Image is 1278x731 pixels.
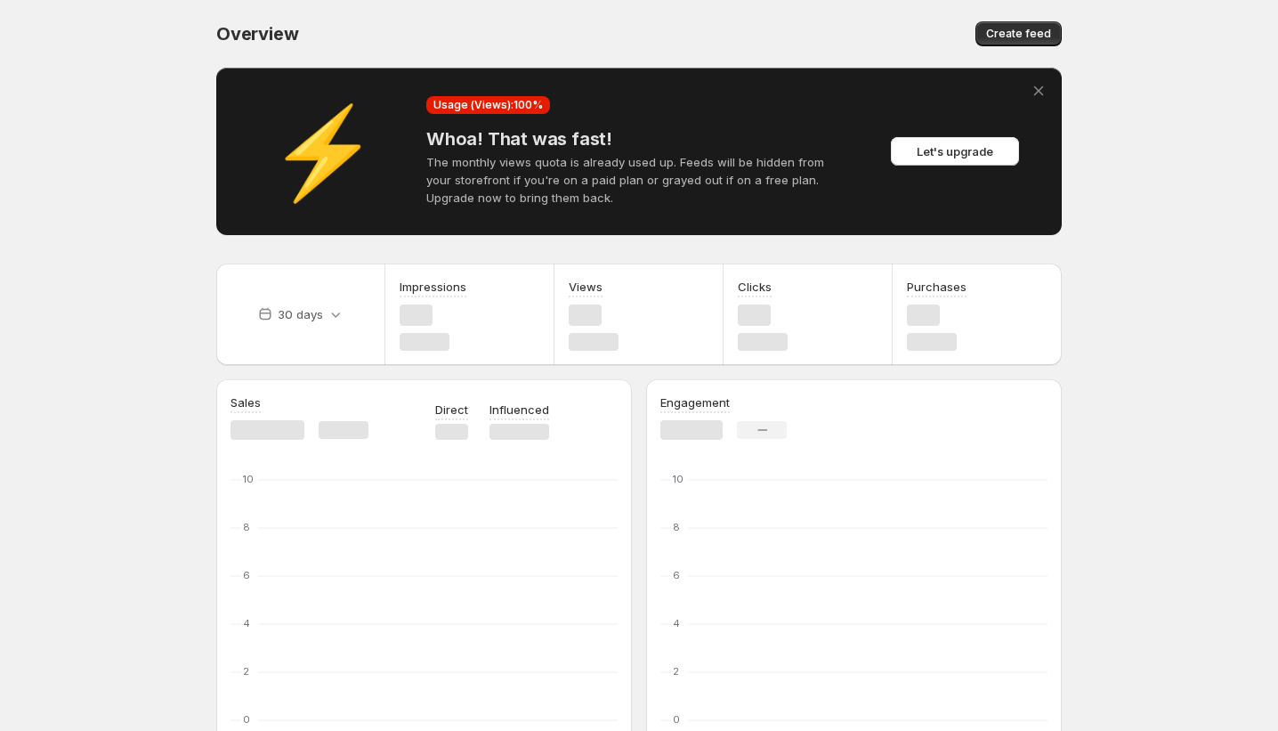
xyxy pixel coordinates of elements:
h4: Whoa! That was fast! [426,128,852,150]
h3: Sales [231,394,261,411]
h3: Views [569,278,603,296]
p: The monthly views quota is already used up. Feeds will be hidden from your storefront if you're o... [426,153,852,207]
button: Create feed [975,21,1062,46]
text: 10 [243,473,254,485]
text: 0 [243,713,250,726]
text: 6 [243,569,250,581]
p: Direct [435,401,468,418]
text: 8 [673,521,680,533]
span: Let's upgrade [917,142,993,160]
text: 4 [243,617,250,629]
h3: Purchases [907,278,967,296]
p: 30 days [278,305,323,323]
span: Overview [216,23,298,45]
text: 2 [243,665,249,678]
text: 10 [673,473,683,485]
h3: Clicks [738,278,772,296]
div: ⚡ [234,142,412,160]
span: Create feed [986,27,1051,41]
h3: Impressions [400,278,466,296]
text: 2 [673,665,679,678]
button: Let's upgrade [891,137,1019,166]
text: 4 [673,617,680,629]
h3: Engagement [660,394,730,411]
p: Influenced [489,401,549,418]
text: 0 [673,713,680,726]
text: 6 [673,569,680,581]
div: Usage (Views): 100 % [426,96,550,114]
text: 8 [243,521,250,533]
